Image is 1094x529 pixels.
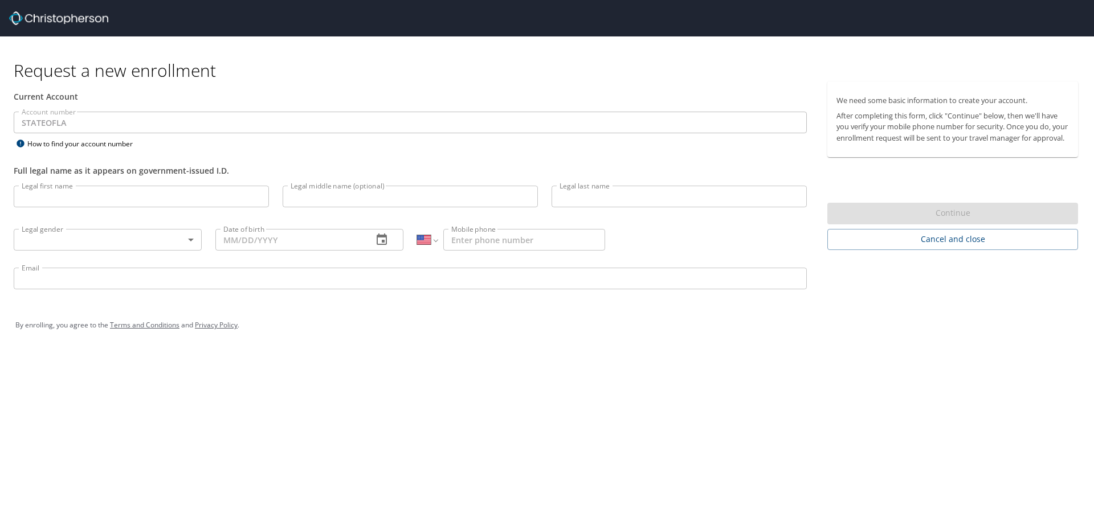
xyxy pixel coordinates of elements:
[836,95,1069,106] p: We need some basic information to create your account.
[14,59,1087,81] h1: Request a new enrollment
[15,311,1079,339] div: By enrolling, you agree to the and .
[827,229,1078,250] button: Cancel and close
[14,137,156,151] div: How to find your account number
[195,320,238,330] a: Privacy Policy
[14,165,807,177] div: Full legal name as it appears on government-issued I.D.
[443,229,605,251] input: Enter phone number
[14,229,202,251] div: ​
[215,229,364,251] input: MM/DD/YYYY
[836,232,1069,247] span: Cancel and close
[14,91,807,102] div: Current Account
[836,110,1069,143] p: After completing this form, click "Continue" below, then we'll have you verify your mobile phone ...
[9,11,108,25] img: cbt logo
[110,320,179,330] a: Terms and Conditions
